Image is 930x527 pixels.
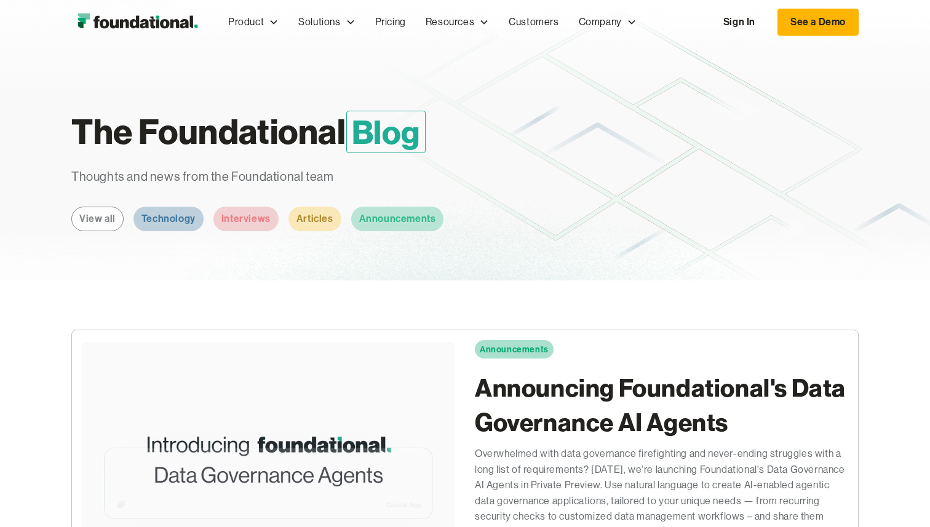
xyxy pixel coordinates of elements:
div: Interviews [221,211,271,227]
a: Articles [288,207,341,231]
div: Announcements [480,343,549,356]
a: Pricing [365,2,416,42]
h1: The Foundational [71,106,587,157]
img: Foundational Logo [71,10,204,34]
a: home [71,10,204,34]
a: View all [71,207,124,231]
a: Sign In [711,9,768,35]
a: Announcements [351,207,444,231]
div: View all [79,211,116,227]
div: Solutions [298,14,340,30]
div: Company [579,14,622,30]
a: Technology [133,207,204,231]
div: Resources [426,14,474,30]
a: Customers [499,2,568,42]
span: Blog [346,111,426,153]
div: Resources [416,2,499,42]
div: Company [569,2,646,42]
div: Product [228,14,264,30]
div: Articles [296,211,333,227]
p: Thoughts and news from the Foundational team [71,167,544,187]
a: Interviews [213,207,279,231]
div: Announcements [359,211,436,227]
div: Solutions [288,2,365,42]
div: Technology [141,211,196,227]
a: See a Demo [777,9,859,36]
h2: Announcing Foundational's Data Governance AI Agents [475,371,848,440]
div: Product [218,2,288,42]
